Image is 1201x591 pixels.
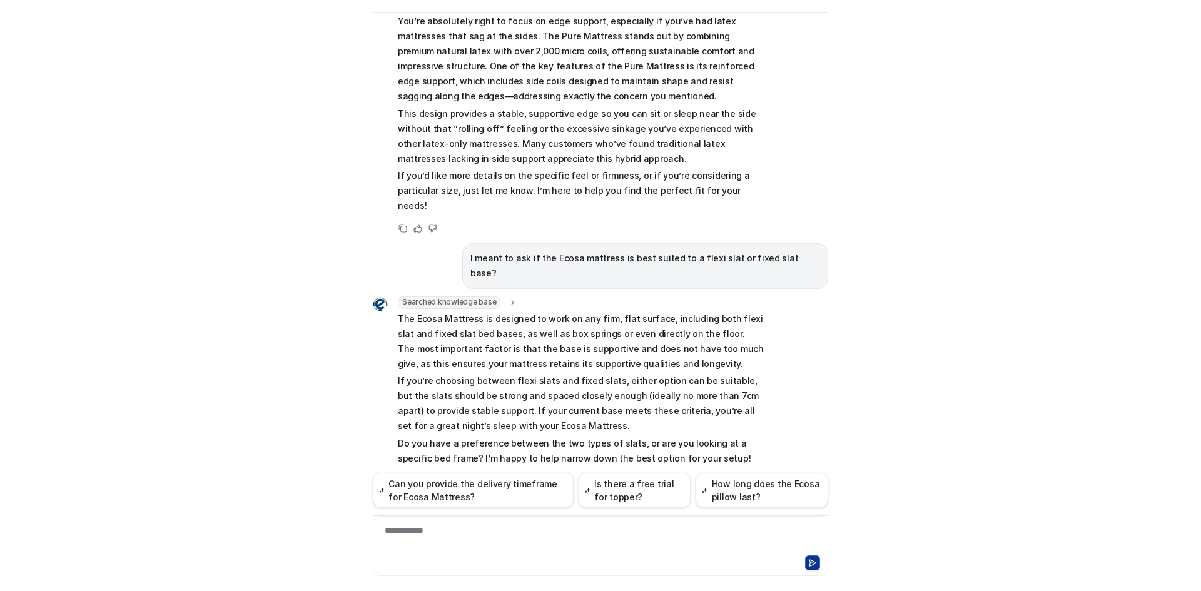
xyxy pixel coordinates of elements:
[398,106,764,166] p: This design provides a stable, supportive edge so you can sit or sleep near the side without that...
[373,473,574,508] button: Can you provide the delivery timeframe for Ecosa Mattress?
[398,311,764,371] p: The Ecosa Mattress is designed to work on any firm, flat surface, including both flexi slat and f...
[398,168,764,213] p: If you’d like more details on the specific feel or firmness, or if you’re considering a particula...
[398,14,764,104] p: You’re absolutely right to focus on edge support, especially if you’ve had latex mattresses that ...
[398,436,764,466] p: Do you have a preference between the two types of slats, or are you looking at a specific bed fra...
[579,473,691,508] button: Is there a free trial for topper?
[398,296,500,309] span: Searched knowledge base
[373,297,388,312] img: Widget
[470,251,820,281] p: I meant to ask if the Ecosa mattress is best suited to a flexi slat or fixed slat base?
[696,473,828,508] button: How long does the Ecosa pillow last?
[398,373,764,433] p: If you’re choosing between flexi slats and fixed slats, either option can be suitable, but the sl...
